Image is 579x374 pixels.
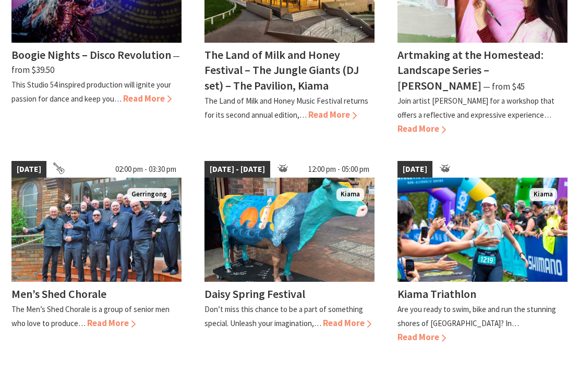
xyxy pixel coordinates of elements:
p: Are you ready to swim, bike and run the stunning shores of [GEOGRAPHIC_DATA]? In… [397,304,556,328]
p: The Men’s Shed Chorale is a group of senior men who love to produce… [11,304,170,328]
h4: Men’s Shed Chorale [11,286,106,301]
h4: Kiama Triathlon [397,286,476,301]
img: Members of the Chorale standing on steps [11,178,182,282]
img: Dairy Cow Art [204,178,375,282]
p: Join artist [PERSON_NAME] for a workshop that offers a reflective and expressive experience… [397,96,554,120]
span: Read More [87,317,136,329]
span: ⁠— from $45 [483,81,525,92]
h4: Daisy Spring Festival [204,286,305,301]
span: Kiama [336,188,364,201]
span: Gerringong [127,188,171,201]
h4: The Land of Milk and Honey Festival – The Jungle Giants (DJ set) – The Pavilion, Kiama [204,47,359,92]
span: 12:00 pm - 05:00 pm [303,161,375,178]
span: [DATE] [397,161,432,178]
span: 02:00 pm - 03:30 pm [110,161,182,178]
span: Read More [308,109,357,120]
span: [DATE] - [DATE] [204,161,270,178]
h4: Boogie Nights – Disco Revolution [11,47,171,62]
a: [DATE] 02:00 pm - 03:30 pm Members of the Chorale standing on steps Gerringong Men’s Shed Chorale... [11,161,182,344]
span: Read More [123,93,172,104]
span: Read More [397,331,446,343]
span: Read More [397,123,446,134]
p: Don’t miss this chance to be a part of something special. Unleash your imagination,… [204,304,363,328]
h4: Artmaking at the Homestead: Landscape Series – [PERSON_NAME] [397,47,544,92]
img: kiamatriathlon [397,178,568,282]
a: [DATE] kiamatriathlon Kiama Kiama Triathlon Are you ready to swim, bike and run the stunning shor... [397,161,568,344]
p: The Land of Milk and Honey Music Festival returns for its second annual edition,… [204,96,368,120]
span: Read More [323,317,371,329]
a: [DATE] - [DATE] 12:00 pm - 05:00 pm Dairy Cow Art Kiama Daisy Spring Festival Don’t miss this cha... [204,161,375,344]
span: Kiama [529,188,557,201]
span: [DATE] [11,161,46,178]
p: This Studio 54 inspired production will ignite your passion for dance and keep you… [11,80,171,104]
